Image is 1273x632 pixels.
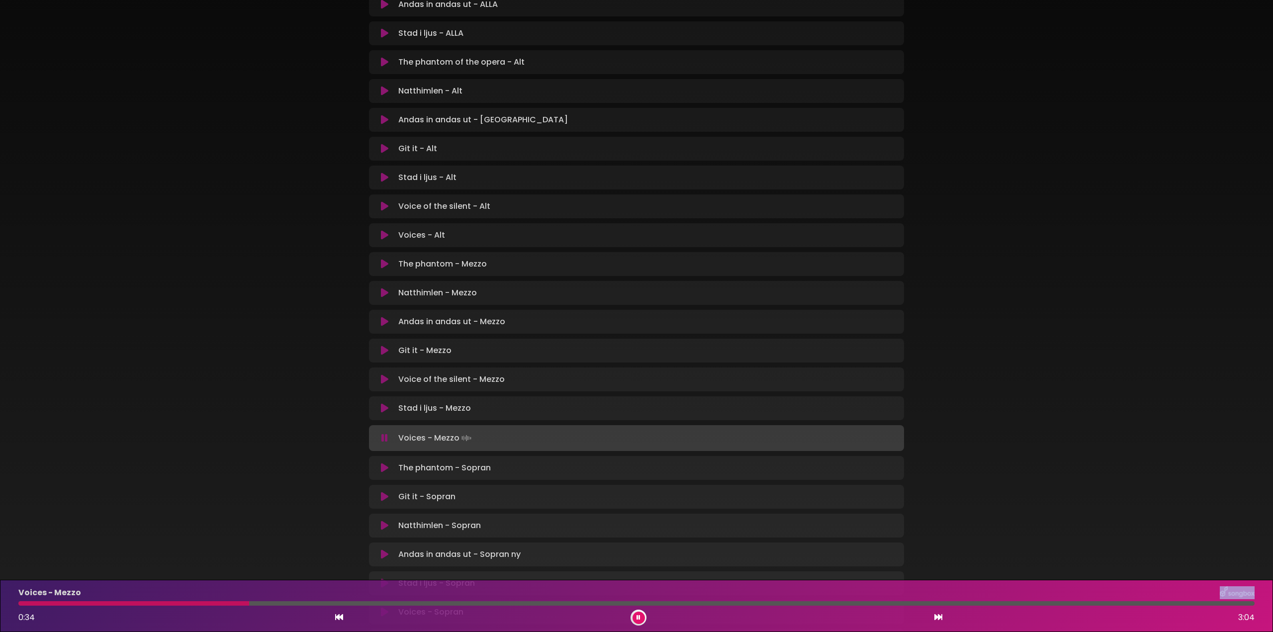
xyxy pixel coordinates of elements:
p: Voice of the silent - Alt [398,200,490,212]
p: Voices - Mezzo [398,431,473,445]
p: Voice of the silent - Mezzo [398,373,505,385]
p: Andas in andas ut - Sopran ny [398,548,521,560]
p: Git it - Sopran [398,491,455,503]
p: Stad i ljus - Alt [398,172,456,183]
img: songbox-logo-white.png [1220,586,1255,599]
p: Voices - Mezzo [18,587,81,599]
p: Andas in andas ut - [GEOGRAPHIC_DATA] [398,114,568,126]
p: Natthimlen - Alt [398,85,462,97]
span: 0:34 [18,612,35,623]
p: Andas in andas ut - Mezzo [398,316,505,328]
p: Stad i ljus - Mezzo [398,402,471,414]
p: The phantom of the opera - Alt [398,56,525,68]
p: Stad i ljus - ALLA [398,27,463,39]
img: waveform4.gif [459,431,473,445]
p: Natthimlen - Sopran [398,520,481,532]
p: Voices - Alt [398,229,445,241]
span: 3:04 [1238,612,1255,624]
p: Git it - Mezzo [398,345,452,357]
p: Git it - Alt [398,143,437,155]
p: Stad i ljus - Sopran [398,577,475,589]
p: The phantom - Mezzo [398,258,487,270]
p: The phantom - Sopran [398,462,491,474]
p: Natthimlen - Mezzo [398,287,477,299]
